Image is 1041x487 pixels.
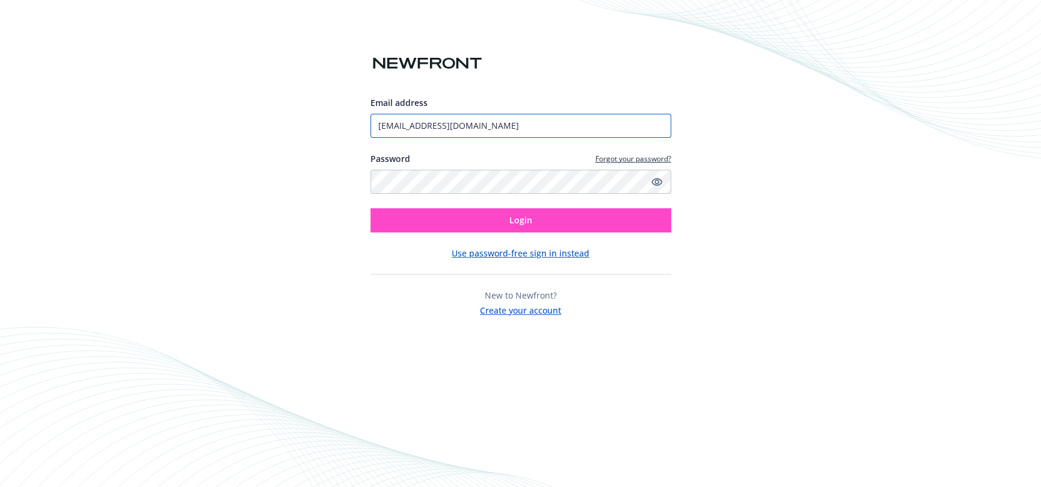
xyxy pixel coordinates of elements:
button: Use password-free sign in instead [452,247,589,259]
a: Show password [649,175,664,189]
button: Create your account [480,302,561,317]
button: Login [370,208,671,232]
img: Newfront logo [370,53,484,74]
span: Login [509,214,532,226]
span: New to Newfront? [485,290,557,301]
span: Email address [370,97,428,108]
input: Enter your password [370,170,671,194]
label: Password [370,152,410,165]
input: Enter your email [370,114,671,138]
a: Forgot your password? [595,154,671,164]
